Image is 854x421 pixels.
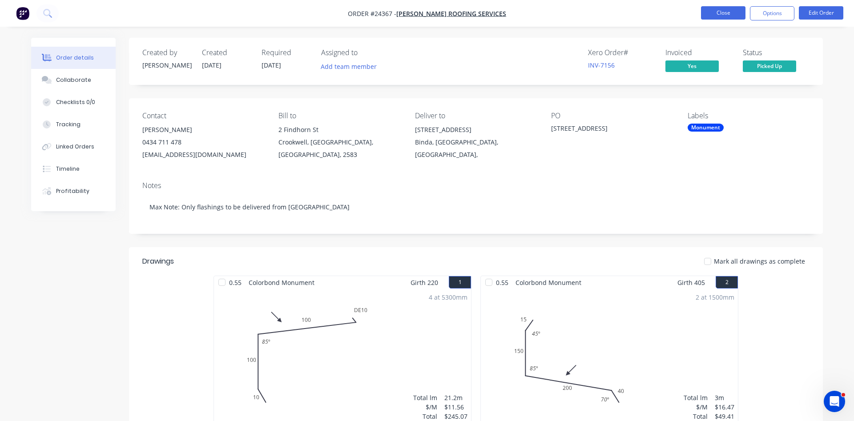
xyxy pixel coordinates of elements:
button: Add team member [321,60,382,72]
div: [PERSON_NAME] [142,60,191,70]
div: Collaborate [56,76,91,84]
div: $16.47 [715,402,734,412]
div: Bill to [278,112,400,120]
button: Options [750,6,794,20]
div: Created [202,48,251,57]
div: 21.2m [444,393,467,402]
div: $/M [684,402,708,412]
div: 4 at 5300mm [429,293,467,302]
span: [DATE] [202,61,222,69]
img: Factory [16,7,29,20]
button: Tracking [31,113,116,136]
div: Tracking [56,120,81,128]
button: Add team member [316,60,382,72]
div: 0434 711 478 [142,136,264,148]
div: 2 at 1500mm [696,293,734,302]
div: Deliver to [415,112,537,120]
div: [STREET_ADDRESS] [415,124,537,136]
button: Edit Order [799,6,843,20]
button: Checklists 0/0 [31,91,116,113]
div: Crookwell, [GEOGRAPHIC_DATA], [GEOGRAPHIC_DATA], 2583 [278,136,400,161]
div: $245.07 [444,412,467,421]
button: Order details [31,47,116,69]
div: Checklists 0/0 [56,98,95,106]
div: Timeline [56,165,80,173]
span: [DATE] [262,61,281,69]
div: Notes [142,181,810,190]
span: Girth 405 [677,276,705,289]
button: 1 [449,276,471,289]
div: Total lm [413,393,437,402]
div: PO [551,112,673,120]
div: [STREET_ADDRESS]Binda, [GEOGRAPHIC_DATA], [GEOGRAPHIC_DATA], [415,124,537,161]
div: Assigned to [321,48,410,57]
div: [PERSON_NAME] [142,124,264,136]
div: Total [684,412,708,421]
div: Total lm [684,393,708,402]
div: $/M [413,402,437,412]
div: $49.41 [715,412,734,421]
div: 2 Findhorn StCrookwell, [GEOGRAPHIC_DATA], [GEOGRAPHIC_DATA], 2583 [278,124,400,161]
div: $11.56 [444,402,467,412]
div: Order details [56,54,94,62]
button: 2 [716,276,738,289]
div: Created by [142,48,191,57]
div: Total [413,412,437,421]
button: Timeline [31,158,116,180]
span: 0.55 [492,276,512,289]
div: 2 Findhorn St [278,124,400,136]
span: Picked Up [743,60,796,72]
button: Close [701,6,745,20]
div: 3m [715,393,734,402]
div: Required [262,48,310,57]
div: Monument [688,124,724,132]
div: Status [743,48,810,57]
div: Labels [688,112,810,120]
div: Xero Order # [588,48,655,57]
button: Linked Orders [31,136,116,158]
span: Colorbond Monument [245,276,318,289]
a: [PERSON_NAME] Roofing Services [396,9,506,18]
div: Linked Orders [56,143,94,151]
div: [PERSON_NAME]0434 711 478[EMAIL_ADDRESS][DOMAIN_NAME] [142,124,264,161]
div: Max Note: Only flashings to be delivered from [GEOGRAPHIC_DATA] [142,193,810,221]
div: Drawings [142,256,174,267]
button: Profitability [31,180,116,202]
div: [STREET_ADDRESS] [551,124,662,136]
div: Profitability [56,187,89,195]
span: Order #24367 - [348,9,396,18]
iframe: Intercom live chat [824,391,845,412]
div: Invoiced [665,48,732,57]
span: Colorbond Monument [512,276,585,289]
span: Yes [665,60,719,72]
a: INV-7156 [588,61,615,69]
div: Contact [142,112,264,120]
div: [EMAIL_ADDRESS][DOMAIN_NAME] [142,148,264,161]
div: Binda, [GEOGRAPHIC_DATA], [GEOGRAPHIC_DATA], [415,136,537,161]
span: 0.55 [226,276,245,289]
span: Girth 220 [411,276,438,289]
button: Picked Up [743,60,796,74]
button: Collaborate [31,69,116,91]
span: Mark all drawings as complete [714,257,805,266]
